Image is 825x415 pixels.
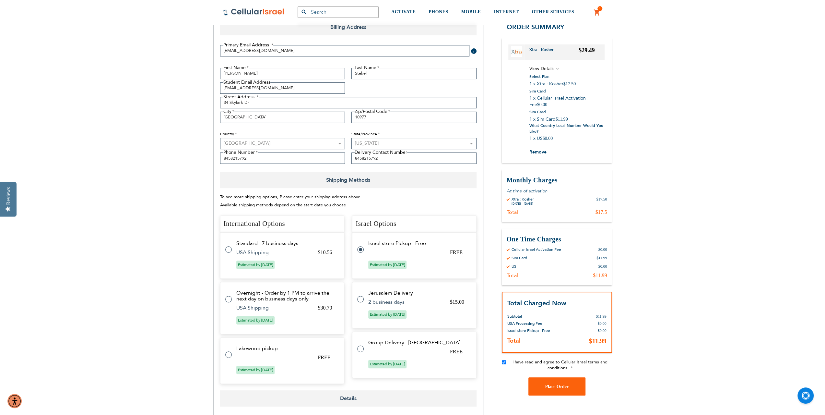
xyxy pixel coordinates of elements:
[563,81,576,86] span: $17.50
[220,194,361,208] span: To see more shipping options, Please enter your shipping address above. Available shipping method...
[298,6,379,18] input: Search
[528,378,585,396] button: Place Order
[450,250,463,255] span: FREE
[512,247,561,252] div: Cellular Israel Activation Fee
[512,264,516,269] div: US
[220,19,477,35] span: Billing Address
[236,366,275,374] span: Estimated by [DATE]
[529,88,546,94] dt: Sim Card
[596,255,607,261] div: $11.99
[236,305,310,311] td: USA Shipping
[461,9,481,14] span: MOBILE
[556,117,568,122] span: $11.99
[511,46,522,57] img: Xtra : Kosher
[236,240,336,246] td: Standard - 7 business days
[507,188,607,194] p: At time of activation
[352,215,477,232] h4: Israel Options
[507,209,518,215] div: Total
[429,9,448,14] span: PHONES
[537,103,548,107] span: $0.00
[594,9,601,17] a: 1
[532,9,574,14] span: OTHER SERVICES
[236,316,275,324] span: Estimated by [DATE]
[529,47,559,57] a: Xtra : Kosher
[368,340,468,346] td: Group Delivery - [GEOGRAPHIC_DATA]
[220,215,345,232] h4: International Options
[598,264,607,269] div: $0.00
[318,355,330,360] span: FREE
[529,66,554,72] span: View Details
[596,314,607,319] span: $11.99
[529,149,547,155] span: Remove
[450,299,464,305] span: $15.00
[223,8,285,16] img: Cellular Israel Logo
[236,290,336,302] td: Overnight - Order by 1 PM to arrive the next day on business days only
[368,290,468,296] td: Jerusalem Delivery
[236,250,310,255] td: USA Shipping
[589,338,607,345] span: $11.99
[507,176,607,185] h3: Monthly Charges
[596,197,607,206] div: $17.50
[529,81,605,87] dd: 1 x Xtra : Kosher
[599,6,601,11] span: 1
[507,299,566,308] strong: Total Charged Now
[507,328,550,334] span: Israel store Pickup - Free
[368,310,407,319] span: Estimated by [DATE]
[529,74,549,80] dt: select plan
[368,240,468,246] td: Israel store Pickup - Free
[543,136,553,141] span: $0.00
[545,384,569,389] span: Place Order
[529,95,605,108] dd: 1 x Cellular Israel Activation Fee
[512,202,534,206] div: [DATE] - [DATE]
[236,346,336,351] td: Lakewood pickup
[368,360,407,368] span: Estimated by [DATE]
[507,321,542,326] span: USA Processing Fee
[529,136,605,142] dd: 1 x US
[513,360,607,371] span: I have read and agree to Cellular Israel terms and conditions.
[494,9,519,14] span: INTERNET
[507,235,607,244] h3: One Time Charges
[507,337,521,345] strong: Total
[598,329,607,333] span: $0.00
[579,47,595,54] span: $29.49
[6,187,11,205] div: Reviews
[391,9,416,14] span: ACTIVATE
[450,349,463,354] span: FREE
[507,308,558,320] th: Subtotal
[318,250,332,255] span: $10.56
[220,172,477,188] span: Shipping Methods
[512,197,534,202] div: Xtra : Kosher
[598,322,607,326] span: $0.00
[220,390,477,407] span: Details
[368,261,407,269] span: Estimated by [DATE]
[595,209,607,215] div: $17.5
[529,123,605,134] dt: What country local Number would you like?
[7,394,22,408] div: Accessibility Menu
[529,109,546,115] dt: Sim card
[368,299,442,305] td: 2 business days
[598,247,607,252] div: $0.00
[507,272,518,279] div: Total
[593,272,607,279] div: $11.99
[236,261,275,269] span: Estimated by [DATE]
[318,305,332,311] span: $30.70
[507,23,564,31] span: Order Summary
[529,116,605,123] dd: 1 x Sim Card
[512,255,527,261] div: Sim Card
